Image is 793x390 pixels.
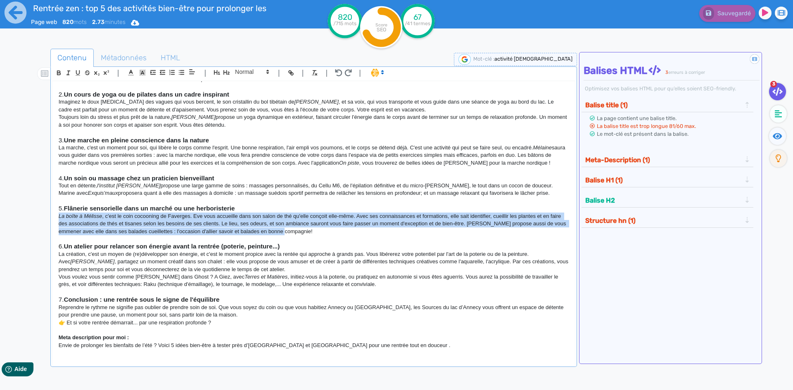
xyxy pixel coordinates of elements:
[59,189,569,197] p: Marine avec proposera quant à elle des massages à domicile : un massage suédois sportif permettra...
[377,26,386,33] tspan: SEO
[278,67,280,78] span: |
[31,19,57,26] span: Page web
[338,12,352,22] tspan: 820
[597,131,689,137] span: Le mot-clé est présent dans la balise.
[62,19,74,26] b: 820
[59,98,569,113] p: Imaginez le doux [MEDICAL_DATA] des vagues qui vous bercent, le son cristallin du bol tibétain de...
[51,47,93,69] span: Contenu
[59,304,569,319] p: Reprendre le rythme ne signifie pas oublier de prendre soin de soi. Que vous soyez du coin ou que...
[583,173,753,187] div: Balise H1 (1)
[583,98,753,112] div: Balise title (1)
[50,49,94,67] a: Contenu
[668,70,705,75] span: erreurs à corriger
[597,123,696,129] span: La balise title est trop longue 81/60 max.
[59,91,569,98] h3: 2.
[94,47,153,69] span: Métadonnées
[245,274,287,280] em: Terres et Matières
[92,19,126,26] span: minutes
[64,91,229,98] strong: Un cours de yoga ou de pilates dans un cadre inspirant
[31,2,269,15] input: title
[294,99,339,105] em: [PERSON_NAME]
[583,173,744,187] button: Balise H1 (1)
[64,175,214,182] strong: Un soin ou massage chez un praticien bienveillant
[154,49,187,67] a: HTML
[583,194,753,207] div: Balise H2
[583,214,753,227] div: Structure hn (1)
[405,21,430,26] tspan: /41 termes
[117,67,119,78] span: |
[584,65,760,77] h4: Balises HTML
[171,114,216,120] em: [PERSON_NAME]
[583,153,753,167] div: Meta-Description (1)
[533,144,552,151] em: Mélaine
[717,10,751,17] span: Sauvegardé
[59,342,569,349] p: Envie de prolonger les bienfaits de l’été ? Voici 5 idées bien-être à tester près d’[GEOGRAPHIC_D...
[375,22,387,28] tspan: Score
[59,334,129,340] strong: Meta description pour moi :
[59,182,569,189] p: Tout en détente, propose une large gamme de soins : massages personnalisés, du Cellu M6, de l'épi...
[325,67,328,78] span: |
[583,98,744,112] button: Balise title (1)
[59,243,569,250] h3: 6.
[97,182,160,189] em: l'institut [PERSON_NAME]
[59,273,569,288] p: Vous voulez vous sentir comme [PERSON_NAME] dans Ghost ? A Giez, avec , initiez-vous à la poterie...
[584,85,760,92] div: Optimisez vos balises HTML pour qu’elles soient SEO-friendly.
[64,243,280,250] strong: Un atelier pour relancer son énergie avant la rentrée (poterie, peinture...)
[92,19,104,26] b: 2.73
[62,19,87,26] span: mots
[59,213,102,219] em: La boîte à Mélisse
[597,115,677,121] span: La page contient une balise title.
[59,205,569,212] h3: 5.
[94,49,154,67] a: Métadonnées
[59,213,569,235] p: , c'est le coin cocooning de Faverges. Eve vous accueille dans son salon de thé qu'elle conçoit e...
[64,205,235,212] strong: Flânerie sensorielle dans un marché ou une herboristerie
[154,47,187,69] span: HTML
[359,67,361,78] span: |
[59,144,569,167] p: La marche, c'est un moment pour soi, qui libère le corps comme l'esprit. Une bonne respiration, l...
[59,296,569,303] h3: 7.
[770,81,777,87] span: 3
[59,319,569,326] p: 👉 Et si votre rentrée démarrait... par une respiration profonde ?
[59,175,569,182] h3: 4.
[583,194,744,207] button: Balise H2
[583,153,744,167] button: Meta-Description (1)
[583,214,744,227] button: Structure hn (1)
[59,113,569,129] p: Toujours loin du stress et plus prêt de la nature, propose un yoga dynamique en extérieur, faisan...
[699,5,755,22] button: Sauvegardé
[88,190,118,196] em: Exquis'maux
[64,137,209,144] strong: Une marche en pleine conscience dans la nature
[339,160,359,166] em: On piste
[59,251,569,273] p: La création, c'est un moyen de (re)développer son énergie, et c'est le moment propice avec la ren...
[413,12,422,22] tspan: 67
[302,67,304,78] span: |
[473,56,494,62] span: Mot-clé :
[665,70,668,75] span: 3
[64,296,219,303] strong: Conclusion : une rentrée sous le signe de l'équilibre
[458,54,471,65] img: google-serp-logo.png
[70,258,114,265] em: [PERSON_NAME]
[494,56,572,62] span: activité [DEMOGRAPHIC_DATA]
[333,21,356,26] tspan: /715 mots
[367,68,387,78] span: I.Assistant
[59,137,569,144] h3: 3.
[204,67,206,78] span: |
[186,67,198,77] span: Aligment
